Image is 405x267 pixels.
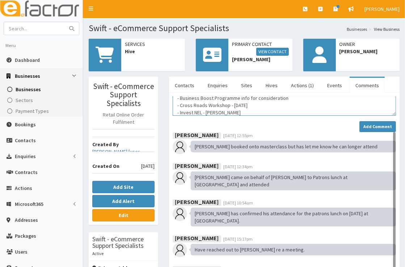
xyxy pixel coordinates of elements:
[285,78,320,93] a: Actions (1)
[16,86,41,93] span: Businesses
[191,208,396,226] div: [PERSON_NAME] has confirmed his attendance for the patrons lunch on [DATE] at [GEOGRAPHIC_DATA].
[92,251,104,256] small: Active
[256,48,289,56] a: View Contact
[175,131,219,139] b: [PERSON_NAME]
[235,78,258,93] a: Sites
[2,84,83,95] a: Businesses
[89,24,400,33] h1: Swift - eCommerce Support Specialists
[16,97,33,103] span: Sectors
[15,169,38,175] span: Contracts
[232,41,288,56] span: Primary Contact
[173,96,396,116] textarea: Comment
[4,22,65,35] input: Search...
[175,235,219,242] b: [PERSON_NAME]
[125,48,181,55] span: Hive
[191,244,396,255] div: Have reached out to [PERSON_NAME] re a meeting.
[223,164,253,169] span: [DATE] 12:34pm
[202,78,233,93] a: Enquiries
[15,185,32,191] span: Actions
[339,48,396,55] span: [PERSON_NAME]
[367,26,400,32] li: View Business
[92,209,155,221] a: Edit
[223,133,253,138] span: [DATE] 12:55pm
[15,217,38,223] span: Addresses
[260,78,283,93] a: Hives
[339,41,396,48] span: Owner
[15,121,36,128] span: Bookings
[92,148,155,162] a: [PERSON_NAME] [user deleted]
[364,6,400,12] span: [PERSON_NAME]
[16,108,49,114] span: Payment Types
[92,111,155,126] p: Retail Online Order Fulfilment
[321,78,348,93] a: Events
[223,200,253,205] span: [DATE] 10:54am
[232,56,288,63] span: [PERSON_NAME]
[223,236,253,242] span: [DATE] 15:17pm
[119,212,128,219] b: Edit
[92,195,155,207] button: Add Alert
[15,57,40,63] span: Dashboard
[191,141,396,152] div: [PERSON_NAME] booked onto masterclass but has let me know he can longer attend
[347,26,367,32] a: Businesses
[141,162,155,170] span: [DATE]
[92,82,155,107] h3: Swift - eCommerce Support Specialists
[2,106,83,116] a: Payment Types
[112,198,135,204] b: Add Alert
[15,153,36,160] span: Enquiries
[175,199,219,206] b: [PERSON_NAME]
[169,78,200,93] a: Contacts
[92,163,119,169] b: Created On
[2,95,83,106] a: Sectors
[175,162,219,170] b: [PERSON_NAME]
[350,78,385,93] a: Comments
[92,236,155,249] h3: Swift - eCommerce Support Specialists
[15,201,43,207] span: Microsoft365
[15,233,36,239] span: Packages
[15,137,36,144] span: Contacts
[363,124,392,129] strong: Add Comment
[15,249,28,255] span: Users
[359,121,396,132] button: Add Comment
[92,141,119,148] b: Created By
[191,171,396,190] div: [PERSON_NAME] came on behalf of [PERSON_NAME] to Patrons lunch at [GEOGRAPHIC_DATA] and attended
[113,184,134,190] b: Add Site
[125,41,181,48] span: Services
[15,73,40,79] span: Businesses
